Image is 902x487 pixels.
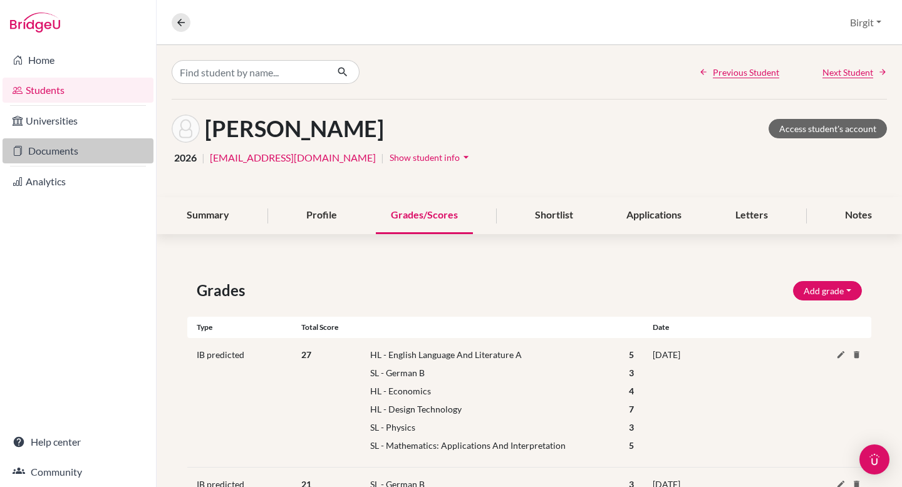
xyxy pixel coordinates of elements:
div: SL - Physics [361,421,620,434]
div: HL - English Language And Literature A [361,348,620,361]
div: Notes [830,197,887,234]
div: Letters [720,197,783,234]
span: Previous Student [713,66,779,79]
button: Birgit [844,11,887,34]
div: 5 [619,439,643,452]
div: 5 [619,348,643,361]
div: Date [643,322,814,333]
div: IB predicted [187,348,301,457]
div: 7 [619,402,643,416]
div: HL - Design Technology [361,402,620,416]
span: | [381,150,384,165]
span: Next Student [822,66,873,79]
button: Show student infoarrow_drop_down [389,148,473,167]
div: [DATE] [643,348,814,457]
div: Type [187,322,301,333]
img: Bridge-U [10,13,60,33]
div: 27 [292,348,351,457]
a: Home [3,48,153,73]
div: 4 [619,384,643,397]
a: Previous Student [699,66,779,79]
a: Help center [3,429,153,454]
div: Profile [291,197,352,234]
div: SL - Mathematics: Applications And Interpretation [361,439,620,452]
a: Students [3,78,153,103]
div: Summary [172,197,244,234]
a: [EMAIL_ADDRESS][DOMAIN_NAME] [210,150,376,165]
div: Applications [611,197,697,234]
div: Total score [301,322,643,333]
a: Analytics [3,169,153,194]
div: 3 [619,421,643,434]
a: Universities [3,108,153,133]
img: Riya Kapadia's avatar [172,115,200,143]
div: 3 [619,366,643,379]
input: Find student by name... [172,60,327,84]
span: Show student info [390,152,460,163]
a: Access student's account [769,119,887,138]
h1: [PERSON_NAME] [205,115,384,142]
span: | [202,150,205,165]
a: Community [3,459,153,484]
div: Grades/Scores [376,197,473,234]
span: Grades [197,279,250,302]
a: Documents [3,138,153,163]
a: Next Student [822,66,887,79]
i: arrow_drop_down [460,151,472,163]
div: Shortlist [520,197,588,234]
button: Add grade [793,281,862,300]
span: 2026 [174,150,197,165]
div: HL - Economics [361,384,620,397]
div: Open Intercom Messenger [859,444,889,474]
div: SL - German B [361,366,620,379]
